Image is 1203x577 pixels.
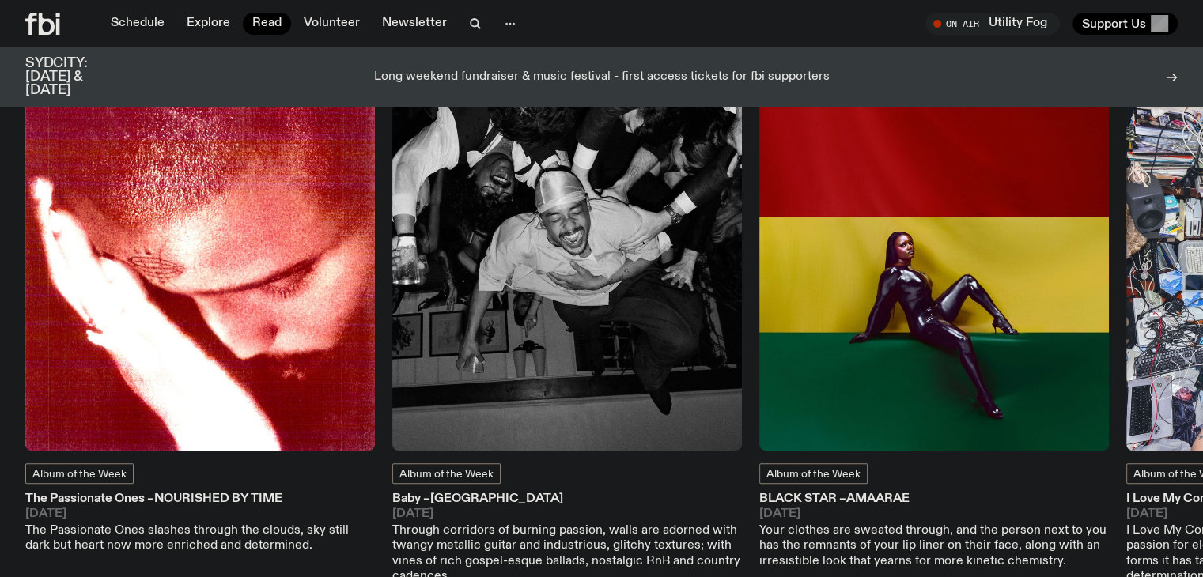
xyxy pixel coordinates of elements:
p: Your clothes are sweated through, and the person next to you has the remnants of your lip liner o... [759,523,1109,569]
span: [GEOGRAPHIC_DATA] [430,492,563,505]
a: Volunteer [294,13,369,35]
span: [DATE] [392,508,742,520]
a: Newsletter [373,13,456,35]
a: Album of the Week [25,463,134,484]
span: Support Us [1082,17,1146,31]
span: Nourished By Time [154,492,282,505]
button: Support Us [1072,13,1178,35]
img: A black and white upside down image of Dijon, held up by a group of people. His eyes are closed a... [392,101,742,451]
h3: Baby – [392,493,742,505]
a: Album of the Week [759,463,868,484]
button: On AirUtility Fog [925,13,1060,35]
h3: BLACK STAR – [759,493,1109,505]
a: BLACK STAR –Amaarae[DATE]Your clothes are sweated through, and the person next to you has the rem... [759,493,1109,569]
img: A grainy sepia red closeup of Nourished By Time's face. He is looking down, a very overexposed ha... [25,101,375,451]
span: Amaarae [846,492,910,505]
span: [DATE] [759,508,1109,520]
span: Album of the Week [766,469,861,480]
a: Album of the Week [392,463,501,484]
span: [DATE] [25,508,375,520]
span: Album of the Week [399,469,494,480]
a: Schedule [101,13,174,35]
h3: The Passionate Ones – [25,493,375,505]
h3: SYDCITY: [DATE] & [DATE] [25,57,127,97]
a: Read [243,13,291,35]
p: The Passionate Ones slashes through the clouds, sky still dark but heart now more enriched and de... [25,523,375,553]
a: The Passionate Ones –Nourished By Time[DATE]The Passionate Ones slashes through the clouds, sky s... [25,493,375,554]
p: Long weekend fundraiser & music festival - first access tickets for fbi supporters [374,70,830,85]
a: Explore [177,13,240,35]
span: Album of the Week [32,469,127,480]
